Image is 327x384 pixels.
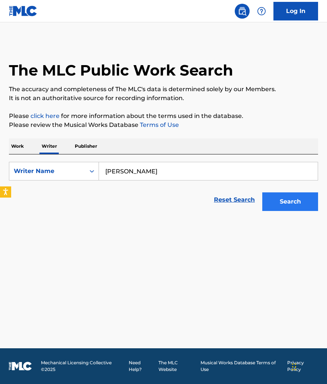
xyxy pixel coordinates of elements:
[262,192,318,211] button: Search
[41,359,124,373] span: Mechanical Licensing Collective © 2025
[254,4,269,19] div: Help
[9,138,26,154] p: Work
[9,6,38,16] img: MLC Logo
[138,121,179,128] a: Terms of Use
[9,112,318,121] p: Please for more information about the terms used in the database.
[9,162,318,215] form: Search Form
[201,359,283,373] a: Musical Works Database Terms of Use
[290,348,327,384] iframe: Chat Widget
[39,138,59,154] p: Writer
[31,112,60,119] a: click here
[9,362,32,371] img: logo
[238,7,247,16] img: search
[287,359,318,373] a: Privacy Policy
[273,2,318,20] a: Log In
[129,359,154,373] a: Need Help?
[73,138,99,154] p: Publisher
[235,4,250,19] a: Public Search
[9,85,318,94] p: The accuracy and completeness of The MLC's data is determined solely by our Members.
[210,192,259,208] a: Reset Search
[158,359,196,373] a: The MLC Website
[9,61,233,80] h1: The MLC Public Work Search
[292,356,296,378] div: Drag
[9,121,318,129] p: Please review the Musical Works Database
[9,94,318,103] p: It is not an authoritative source for recording information.
[257,7,266,16] img: help
[14,167,81,176] div: Writer Name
